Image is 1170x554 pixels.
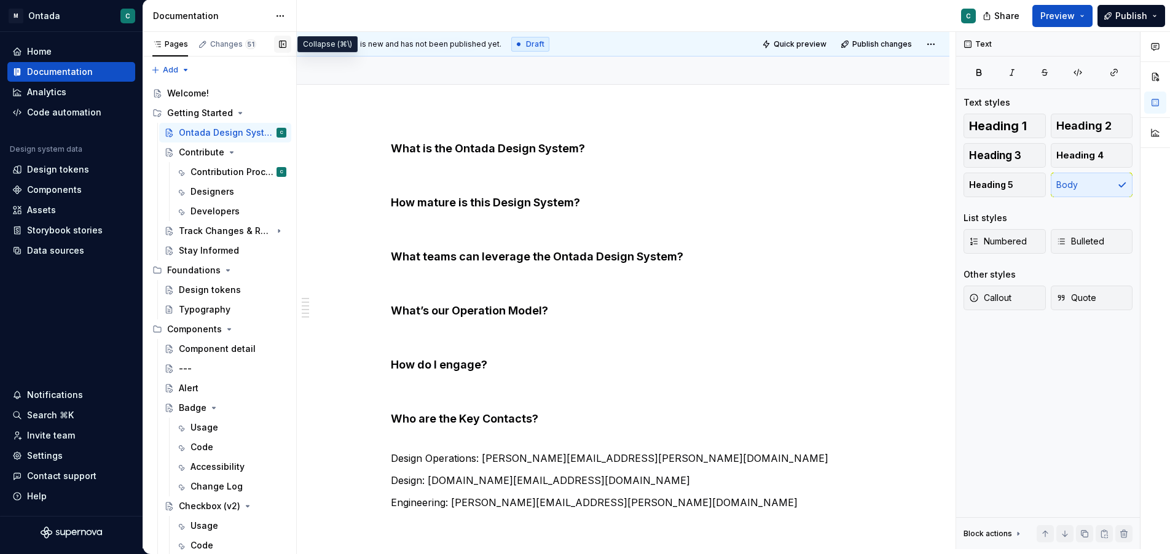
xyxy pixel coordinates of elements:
div: Contribution Process [190,166,274,178]
button: Heading 5 [964,173,1046,197]
button: Share [976,5,1027,27]
p: Engineering: [PERSON_NAME][EMAIL_ADDRESS][PERSON_NAME][DOMAIN_NAME] [391,495,855,510]
a: Supernova Logo [41,526,102,539]
a: Documentation [7,62,135,82]
span: Quick preview [774,39,826,49]
div: Contribute [179,146,224,158]
div: Notifications [27,389,83,401]
h4: How mature is this Design System? [391,195,855,210]
h4: What teams can leverage the Ontada Design System? [391,249,855,264]
div: Invite team [27,429,75,442]
div: Ontada Design System Overview [179,127,274,139]
button: Help [7,486,135,506]
div: C [280,127,283,139]
button: Contact support [7,466,135,486]
div: Badge [179,402,206,414]
div: Design system data [10,144,82,154]
div: Usage [190,520,218,532]
a: Typography [159,300,291,319]
button: Quote [1051,286,1133,310]
div: Documentation [27,66,93,78]
a: Badge [159,398,291,418]
a: Settings [7,446,135,466]
a: Designers [171,182,291,201]
span: This page is new and has not been published yet. [321,39,501,49]
a: Code automation [7,103,135,122]
button: Heading 4 [1051,143,1133,168]
a: Storybook stories [7,220,135,240]
div: Analytics [27,86,66,98]
div: Settings [27,450,63,462]
div: Track Changes & Requests [179,225,272,237]
span: Callout [969,292,1011,304]
div: Contact support [27,470,96,482]
a: Usage [171,516,291,536]
div: Components [27,184,82,196]
a: Usage [171,418,291,437]
div: Collapse (⌘\) [297,36,358,52]
div: Checkbox (v2) [179,500,240,512]
div: List styles [964,212,1007,224]
a: Contribution ProcessC [171,162,291,182]
div: Code automation [27,106,101,119]
div: Help [27,490,47,502]
span: Quote [1056,292,1096,304]
button: Preview [1032,5,1093,27]
div: Changes [210,39,256,49]
span: Bulleted [1056,235,1104,248]
a: Contribute [159,142,291,162]
div: C [125,11,130,21]
button: Heading 1 [964,114,1046,138]
span: Heading 1 [969,120,1027,132]
div: Documentation [153,10,269,22]
a: Design tokens [7,160,135,179]
span: Share [994,10,1019,22]
div: Designers [190,185,234,198]
a: Component detail [159,339,291,359]
div: Typography [179,303,230,316]
div: Usage [190,421,218,434]
span: Heading 3 [969,149,1021,162]
a: Data sources [7,241,135,260]
div: Getting Started [147,103,291,123]
div: Other styles [964,268,1016,281]
a: --- [159,359,291,378]
span: Add [163,65,178,75]
div: Alert [179,382,198,394]
a: Track Changes & Requests [159,221,291,241]
h4: Who are the Key Contacts? [391,412,855,426]
span: Preview [1040,10,1075,22]
a: Checkbox (v2) [159,496,291,516]
button: Heading 3 [964,143,1046,168]
a: Accessibility [171,457,291,477]
button: Publish [1097,5,1165,27]
div: Components [147,319,291,339]
div: Code [190,441,213,453]
div: Block actions [964,529,1012,539]
span: Heading 5 [969,179,1013,191]
div: Pages [152,39,188,49]
div: M [9,9,23,23]
div: Assets [27,204,56,216]
div: Data sources [27,244,84,257]
a: Home [7,42,135,61]
div: Ontada [28,10,60,22]
div: Getting Started [167,107,233,119]
div: C [280,166,283,178]
a: Invite team [7,426,135,445]
a: Stay Informed [159,241,291,260]
span: Publish [1115,10,1147,22]
h4: What is the Ontada Design System? [391,141,855,156]
button: Bulleted [1051,229,1133,254]
div: Welcome! [167,87,209,99]
button: Add [147,61,194,79]
div: Developers [190,205,240,217]
div: Home [27,45,52,58]
button: Notifications [7,385,135,405]
div: Foundations [167,264,221,276]
h4: How do I engage? [391,357,855,372]
div: Components [167,323,222,335]
span: Draft [526,39,544,49]
button: Quick preview [758,36,832,53]
div: Accessibility [190,461,245,473]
